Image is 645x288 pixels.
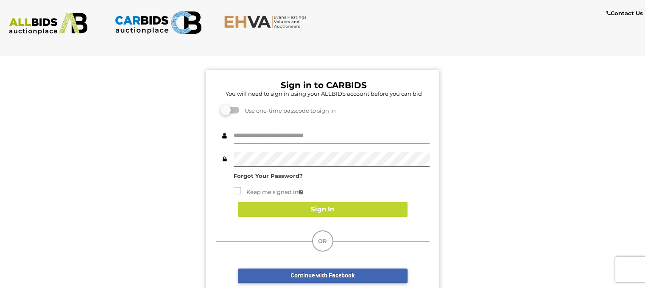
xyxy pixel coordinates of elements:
[312,230,333,252] div: OR
[218,91,430,97] h5: You will need to sign in using your ALLBIDS account before you can bid
[606,8,645,18] a: Contact Us
[234,172,303,179] a: Forgot Your Password?
[238,269,408,283] a: Continue with Facebook
[5,13,92,35] img: ALLBIDS.com.au
[240,107,336,114] span: Use one-time passcode to sign in
[606,10,643,17] b: Contact Us
[224,15,311,28] img: EHVA.com.au
[114,8,202,37] img: CARBIDS.com.au
[281,80,367,90] b: Sign in to CARBIDS
[234,187,303,197] label: Keep me signed in
[238,202,408,217] button: Sign In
